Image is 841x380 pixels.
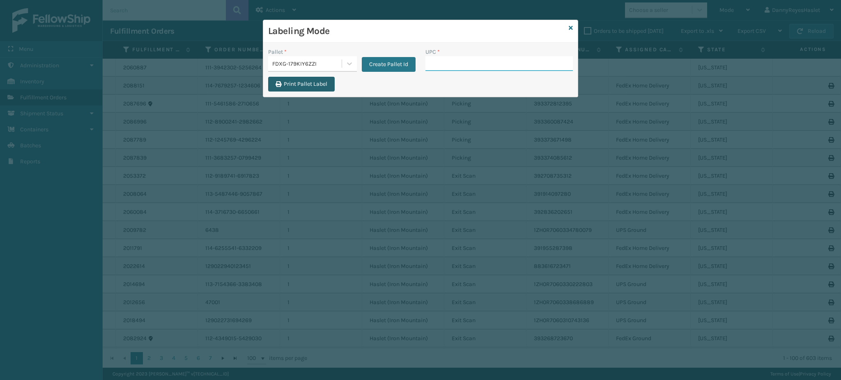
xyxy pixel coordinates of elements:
label: UPC [425,48,440,56]
label: Pallet [268,48,287,56]
div: FDXG-179KIY6ZZI [272,60,342,68]
h3: Labeling Mode [268,25,565,37]
button: Create Pallet Id [362,57,416,72]
button: Print Pallet Label [268,77,335,92]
